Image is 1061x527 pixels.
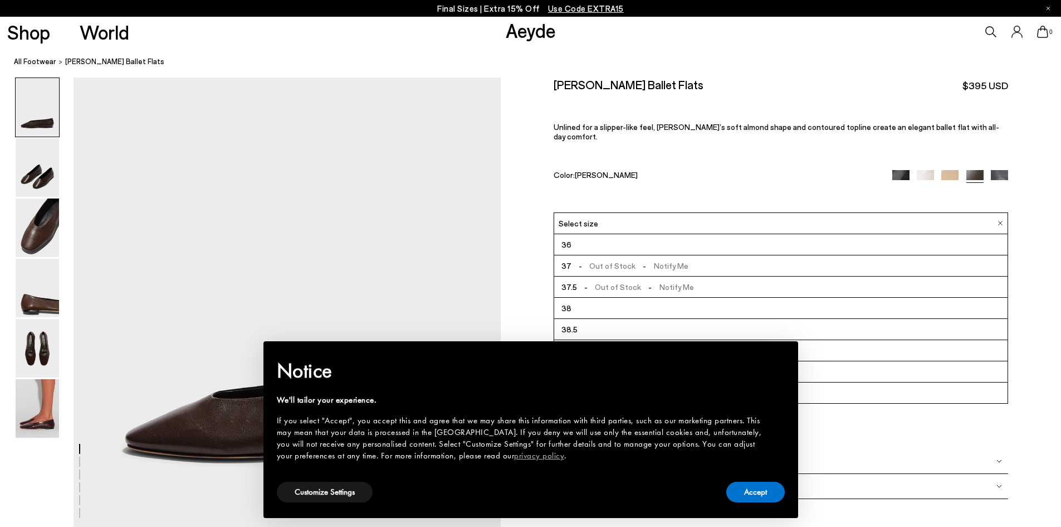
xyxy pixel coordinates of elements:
a: 0 [1037,26,1048,38]
nav: breadcrumb [14,47,1061,78]
span: Unlined for a slipper-like feel, [PERSON_NAME]’s soft almond shape and contoured topline create a... [554,122,999,141]
span: - [577,282,595,292]
span: - [641,282,659,292]
span: - [635,261,653,270]
span: [PERSON_NAME] Ballet Flats [65,56,164,67]
h2: [PERSON_NAME] Ballet Flats [554,78,703,91]
div: We'll tailor your experience. [277,394,767,406]
a: World [80,22,129,42]
div: Color: [554,170,878,183]
span: 37 [561,259,571,273]
span: Navigate to /collections/ss25-final-sizes [548,3,624,13]
button: Close this notice [767,345,794,371]
span: [PERSON_NAME] [575,170,638,180]
a: privacy policy [514,450,564,461]
div: If you select "Accept", you accept this and agree that we may share this information with third p... [277,415,767,462]
span: Select size [559,217,598,229]
a: Shop [7,22,50,42]
span: 38.5 [561,322,578,336]
span: 37.5 [561,280,577,294]
span: - [571,261,589,270]
span: 38 [561,301,571,315]
span: 0 [1048,29,1054,35]
img: Kirsten Ballet Flats - Image 6 [16,379,59,438]
img: Kirsten Ballet Flats - Image 3 [16,199,59,257]
img: Kirsten Ballet Flats - Image 2 [16,138,59,197]
p: Final Sizes | Extra 15% Off [437,2,624,16]
button: Accept [726,482,785,502]
span: Out of Stock Notify Me [577,280,694,294]
img: svg%3E [996,484,1002,489]
img: Kirsten Ballet Flats - Image 5 [16,319,59,378]
button: Customize Settings [277,482,373,502]
h2: Notice [277,356,767,385]
span: $395 USD [962,79,1008,93]
a: Aeyde [506,18,556,42]
span: Out of Stock Notify Me [571,259,688,273]
a: All Footwear [14,56,56,67]
img: svg%3E [996,458,1002,464]
img: Kirsten Ballet Flats - Image 1 [16,78,59,137]
img: Kirsten Ballet Flats - Image 4 [16,259,59,317]
span: 36 [561,238,571,252]
span: × [776,349,784,366]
